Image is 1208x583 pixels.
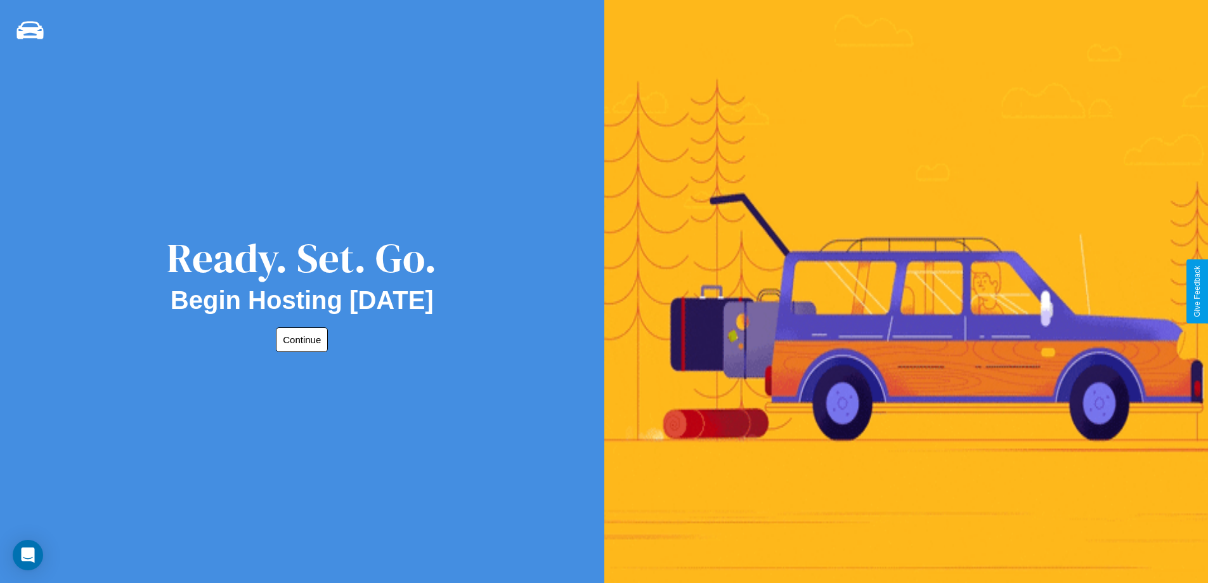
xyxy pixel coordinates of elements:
div: Open Intercom Messenger [13,540,43,570]
button: Continue [276,327,328,352]
div: Give Feedback [1193,266,1202,317]
h2: Begin Hosting [DATE] [171,286,434,315]
div: Ready. Set. Go. [167,230,437,286]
